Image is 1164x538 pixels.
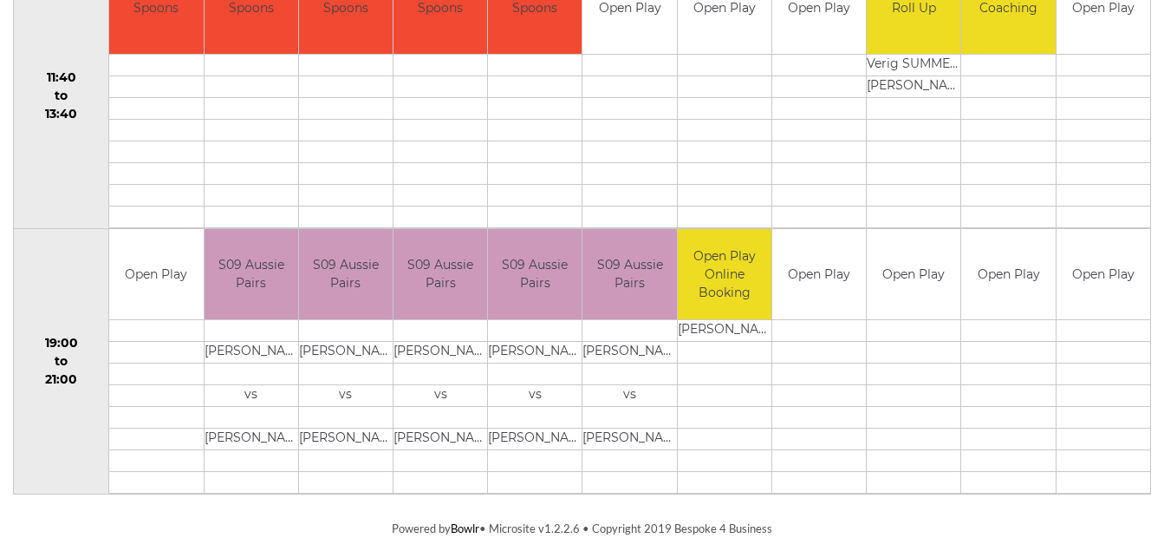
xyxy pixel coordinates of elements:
td: S09 Aussie Pairs [205,229,298,320]
td: vs [205,385,298,407]
td: [PERSON_NAME] [393,429,487,450]
td: S09 Aussie Pairs [393,229,487,320]
td: Open Play [961,229,1055,320]
td: vs [582,385,676,407]
td: [PERSON_NAME] [582,429,676,450]
a: Bowlr [451,522,479,535]
td: [PERSON_NAME] [205,342,298,364]
td: Open Play [772,229,866,320]
td: S09 Aussie Pairs [488,229,582,320]
td: S09 Aussie Pairs [582,229,676,320]
td: Open Play [109,229,203,320]
td: [PERSON_NAME] [488,342,582,364]
span: Powered by • Microsite v1.2.2.6 • Copyright 2019 Bespoke 4 Business [392,522,772,535]
td: [PERSON_NAME] [393,342,487,364]
td: vs [488,385,582,407]
td: [PERSON_NAME] [678,320,771,342]
td: Verig SUMMERFIELD [867,54,960,75]
td: [PERSON_NAME] [867,75,960,97]
td: [PERSON_NAME] [299,429,393,450]
td: vs [393,385,487,407]
td: [PERSON_NAME] [582,342,676,364]
td: [PERSON_NAME] [299,342,393,364]
td: vs [299,385,393,407]
td: [PERSON_NAME] [205,429,298,450]
td: Open Play [867,229,960,320]
td: Open Play [1057,229,1150,320]
td: S09 Aussie Pairs [299,229,393,320]
td: Open Play Online Booking [678,229,771,320]
td: [PERSON_NAME] [488,429,582,450]
td: 19:00 to 21:00 [14,228,109,495]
